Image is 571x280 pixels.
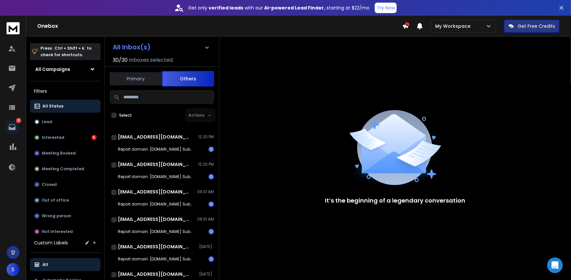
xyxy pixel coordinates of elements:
[375,3,397,13] button: Try Now
[209,147,214,152] div: 1
[118,189,190,195] h1: [EMAIL_ADDRESS][DOMAIN_NAME]
[118,161,190,168] h1: [EMAIL_ADDRESS][DOMAIN_NAME]
[118,202,196,207] p: Report domain: [DOMAIN_NAME] Submitter: [DOMAIN_NAME]
[118,229,196,234] p: Report domain: [DOMAIN_NAME] Submitter: [DOMAIN_NAME]
[113,44,151,50] h1: All Inbox(s)
[118,216,190,222] h1: [EMAIL_ADDRESS][DOMAIN_NAME]
[209,202,214,207] div: 1
[118,271,190,277] h1: [EMAIL_ADDRESS][DOMAIN_NAME]
[30,258,101,271] button: All
[504,20,560,33] button: Get Free Credits
[264,5,325,11] strong: AI-powered Lead Finder,
[118,243,190,250] h1: [EMAIL_ADDRESS][DOMAIN_NAME]
[107,41,215,54] button: All Inbox(s)
[42,166,84,172] p: Meeting Completed
[110,72,162,86] button: Primary
[198,134,214,140] p: 12:20 PM
[91,135,97,140] div: 6
[7,22,20,34] img: logo
[30,131,101,144] button: Interested6
[197,217,214,222] p: 09:31 AM
[42,229,73,234] p: Not Interested
[199,244,214,249] p: [DATE]
[113,56,128,64] span: 30 / 30
[209,229,214,234] div: 1
[42,135,64,140] p: Interested
[377,5,395,11] p: Try Now
[162,71,214,87] button: Others
[30,178,101,191] button: Closed
[30,87,101,96] h3: Filters
[30,162,101,175] button: Meeting Completed
[118,147,196,152] p: Report domain: [DOMAIN_NAME] Submitter: [DOMAIN_NAME]
[118,134,190,140] h1: [EMAIL_ADDRESS][DOMAIN_NAME]
[6,121,19,134] a: 6
[40,45,91,58] p: Press to check for shortcuts.
[7,263,20,276] button: S
[435,23,473,29] p: My Workspace
[30,194,101,207] button: Out of office
[518,23,555,29] p: Get Free Credits
[209,174,214,179] div: 1
[42,262,48,267] p: All
[42,182,57,187] p: Closed
[30,225,101,238] button: Not Interested
[42,213,71,219] p: Wrong person
[118,256,196,262] p: Report domain: [DOMAIN_NAME] Submitter: [DOMAIN_NAME]
[30,63,101,76] button: All Campaigns
[209,5,243,11] strong: verified leads
[42,119,52,124] p: Lead
[30,209,101,222] button: Wrong person
[42,151,76,156] p: Meeting Booked
[188,5,370,11] p: Get only with our starting at $22/mo
[54,44,85,52] span: Ctrl + Shift + k
[16,118,21,123] p: 6
[30,147,101,160] button: Meeting Booked
[34,239,68,246] h3: Custom Labels
[209,256,214,262] div: 1
[30,115,101,128] button: Lead
[198,162,214,167] p: 12:20 PM
[42,104,63,109] p: All Status
[42,198,69,203] p: Out of office
[129,56,173,64] h3: Inboxes selected
[119,113,132,118] label: Select
[30,100,101,113] button: All Status
[197,189,214,194] p: 09:31 AM
[37,22,402,30] h1: Onebox
[118,174,196,179] p: Report domain: [DOMAIN_NAME] Submitter: [DOMAIN_NAME]
[325,196,466,205] p: It’s the beginning of a legendary conversation
[547,257,563,273] div: Open Intercom Messenger
[35,66,70,73] h1: All Campaigns
[199,272,214,277] p: [DATE]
